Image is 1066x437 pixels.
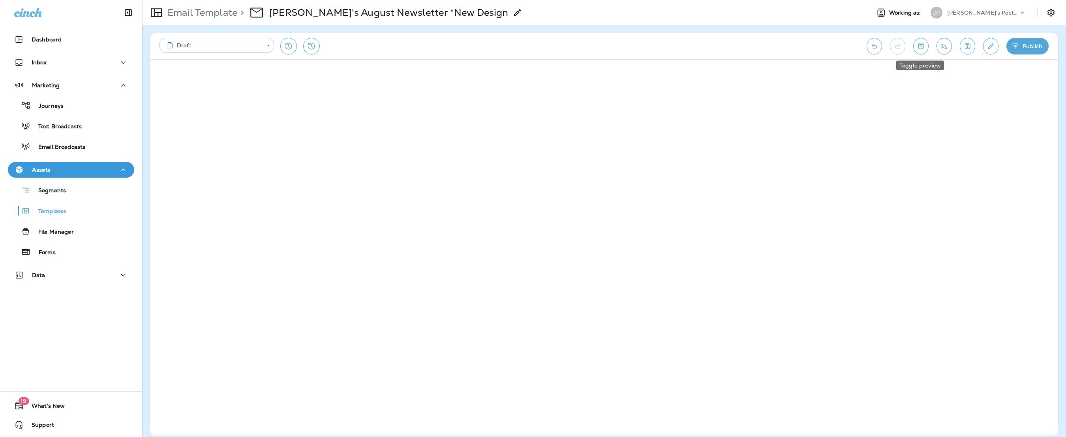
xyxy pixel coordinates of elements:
button: Segments [8,182,134,199]
button: Assets [8,162,134,178]
button: Send test email [937,38,952,54]
button: Publish [1006,38,1049,54]
span: Working as: [889,9,923,16]
div: JP [931,7,942,19]
button: Save [960,38,975,54]
button: 19What's New [8,398,134,414]
button: Email Broadcasts [8,138,134,155]
button: Edit details [983,38,998,54]
button: Marketing [8,77,134,93]
button: Toggle preview [913,38,929,54]
p: Data [32,272,45,278]
p: > [237,7,244,19]
span: Support [24,422,54,431]
p: [PERSON_NAME]'s Pest Control - [GEOGRAPHIC_DATA] [947,9,1018,16]
button: Collapse Sidebar [117,5,139,21]
button: Dashboard [8,32,134,47]
button: Journeys [8,97,134,114]
span: What's New [24,403,65,412]
p: Email Broadcasts [30,144,85,151]
p: Forms [31,249,56,257]
button: Data [8,267,134,283]
div: Toggle preview [896,61,944,70]
p: Dashboard [32,36,62,43]
button: Support [8,417,134,433]
button: File Manager [8,223,134,240]
button: Restore from previous version [280,38,297,54]
p: Templates [30,208,66,216]
p: Assets [32,167,51,173]
button: View Changelog [303,38,320,54]
div: Draft [165,41,261,49]
p: File Manager [30,229,74,236]
p: [PERSON_NAME]'s August Newsletter *New Design [269,7,508,19]
button: Settings [1044,6,1058,20]
p: Journeys [31,103,64,110]
p: Segments [30,187,66,195]
span: 19 [18,397,29,405]
button: Undo [867,38,882,54]
p: Inbox [32,59,47,66]
div: Joshua's August Newsletter *New Design [269,7,508,19]
p: Text Broadcasts [30,123,82,131]
p: Email Template [164,7,237,19]
button: Text Broadcasts [8,118,134,134]
button: Templates [8,203,134,219]
button: Inbox [8,54,134,70]
p: Marketing [32,82,60,88]
button: Forms [8,244,134,260]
